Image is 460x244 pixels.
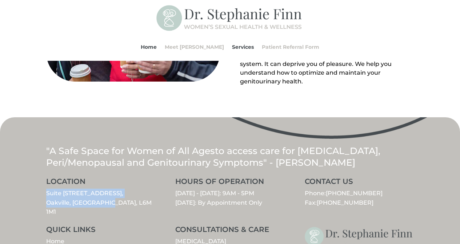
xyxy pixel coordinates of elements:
[175,178,284,189] h3: HOURS OF OPERATION
[305,189,414,207] p: Phone: Fax:
[46,178,155,189] h3: LOCATION
[46,145,414,169] p: "A Safe Space for Women of All Ages
[165,33,224,61] a: Meet [PERSON_NAME]
[46,145,380,168] span: to access care for [MEDICAL_DATA], Peri/Menopausal and Genitourinary Symptoms" - [PERSON_NAME]
[305,178,414,189] h3: CONTACT US
[46,190,152,215] a: Suite [STREET_ADDRESS],Oakville, [GEOGRAPHIC_DATA], L6M 1M1
[317,199,373,206] span: [PHONE_NUMBER]
[175,226,284,237] h3: CONSULTATIONS & CARE
[175,189,284,207] p: [DATE] - [DATE]: 9AM - 5PM [DATE]: By Appointment Only
[46,226,155,237] h3: QUICK LINKS
[232,33,254,61] a: Services
[262,33,319,61] a: Patient Referral Form
[326,190,383,197] a: [PHONE_NUMBER]
[141,33,157,61] a: Home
